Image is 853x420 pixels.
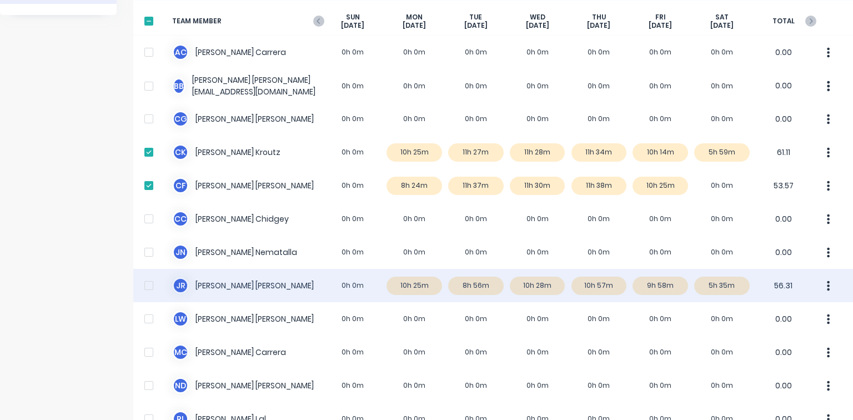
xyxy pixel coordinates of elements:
span: TEAM MEMBER [172,13,322,30]
span: [DATE] [341,21,364,30]
span: [DATE] [710,21,734,30]
span: MON [406,13,423,22]
span: [DATE] [403,21,426,30]
span: TUE [469,13,482,22]
span: THU [592,13,606,22]
span: [DATE] [526,21,549,30]
span: WED [530,13,545,22]
span: SAT [715,13,729,22]
span: TOTAL [752,13,814,30]
span: [DATE] [587,21,610,30]
span: [DATE] [649,21,672,30]
span: FRI [655,13,666,22]
span: SUN [346,13,360,22]
span: [DATE] [464,21,488,30]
